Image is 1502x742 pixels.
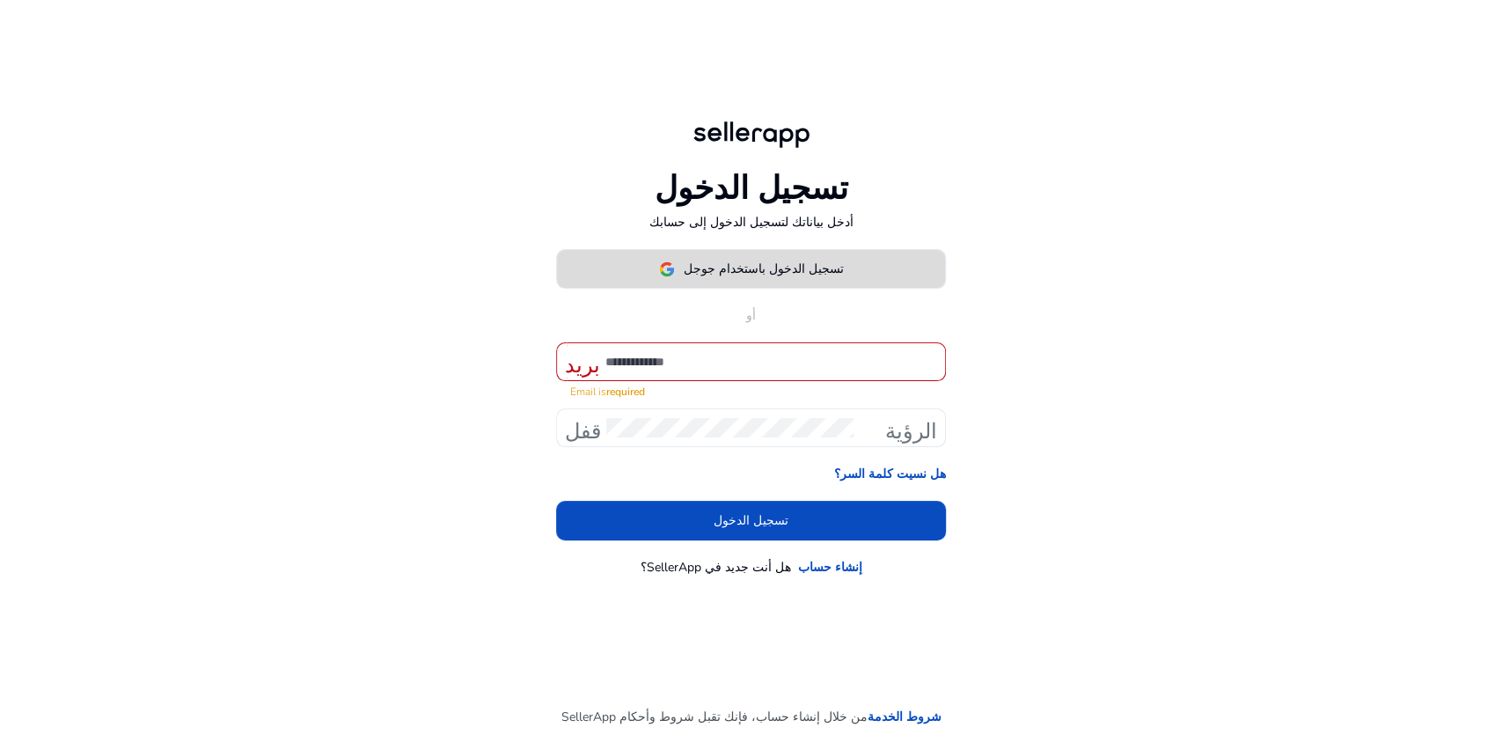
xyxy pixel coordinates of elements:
[868,709,941,725] font: شروط الخدمة
[556,249,946,289] button: تسجيل الدخول باستخدام جوجل
[834,465,946,483] a: هل نسيت كلمة السر؟
[655,167,848,210] font: تسجيل الدخول
[649,214,854,231] font: أدخل بياناتك لتسجيل الدخول إلى حسابك
[834,466,946,482] font: هل نسيت كلمة السر؟
[565,349,600,374] font: بريد
[798,559,862,576] font: إنشاء حساب
[565,415,601,440] font: قفل
[570,381,932,400] mat-error: Email is
[868,708,941,726] a: شروط الخدمة
[714,512,788,529] font: تسجيل الدخول
[746,307,756,324] font: أو
[684,261,844,277] font: تسجيل الدخول باستخدام جوجل
[798,558,862,577] a: إنشاء حساب
[659,261,675,277] img: google-logo.svg
[561,709,868,725] font: من خلال إنشاء حساب، فإنك تقبل شروط وأحكام SellerApp
[606,385,645,399] strong: required
[641,559,791,576] font: هل أنت جديد في SellerApp؟
[556,501,946,540] button: تسجيل الدخول
[885,415,937,440] font: الرؤية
